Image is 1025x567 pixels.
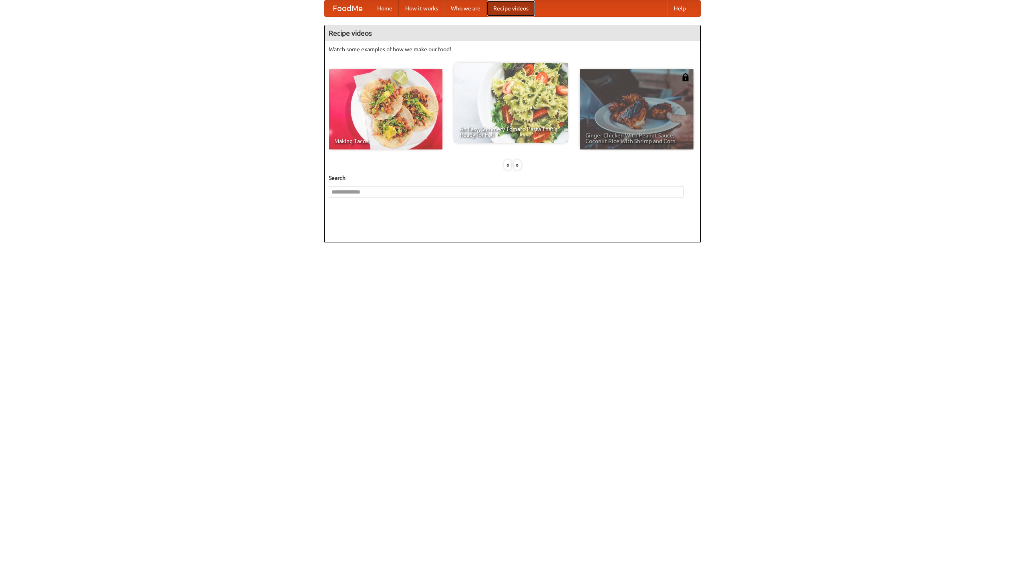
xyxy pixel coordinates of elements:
a: Who we are [444,0,487,16]
div: « [504,160,511,170]
h5: Search [329,174,696,182]
a: Making Tacos [329,69,442,149]
a: Home [371,0,399,16]
span: An Easy, Summery Tomato Pasta That's Ready for Fall [460,126,562,137]
h4: Recipe videos [325,25,700,41]
a: FoodMe [325,0,371,16]
a: Help [667,0,692,16]
div: » [514,160,521,170]
p: Watch some examples of how we make our food! [329,45,696,53]
a: An Easy, Summery Tomato Pasta That's Ready for Fall [454,63,568,143]
span: Making Tacos [334,138,437,144]
img: 483408.png [681,73,689,81]
a: Recipe videos [487,0,535,16]
a: How it works [399,0,444,16]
